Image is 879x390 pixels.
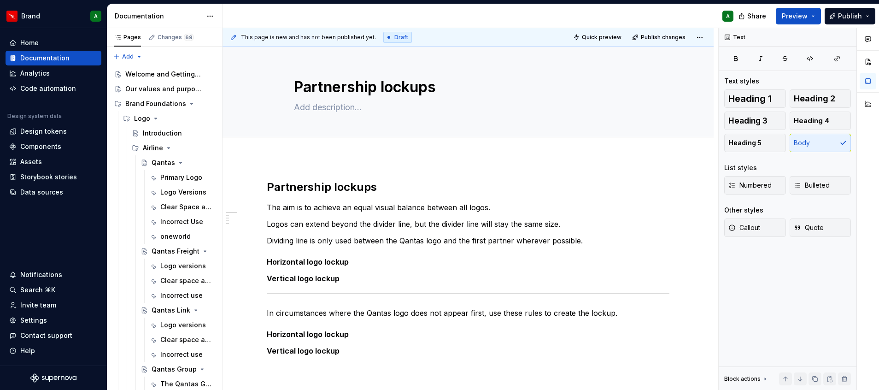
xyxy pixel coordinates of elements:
span: Bulleted [794,181,830,190]
span: Heading 1 [728,94,772,103]
div: Qantas Freight [152,247,199,256]
div: Notifications [20,270,62,279]
span: Numbered [728,181,772,190]
span: Add [122,53,134,60]
div: Logo Versions [160,188,206,197]
span: Heading 3 [728,116,768,125]
div: Qantas Group [152,365,197,374]
a: Logo Versions [146,185,218,200]
span: Heading 5 [728,138,762,148]
button: Bulleted [790,176,851,195]
button: Heading 2 [790,89,851,108]
div: Brand Foundations [111,96,218,111]
a: Supernova Logo [30,373,76,383]
div: List styles [724,163,757,172]
span: Quick preview [582,34,621,41]
a: Invite team [6,298,101,313]
span: Draft [394,34,408,41]
button: Add [111,50,145,63]
a: Logo versions [146,259,218,273]
div: Contact support [20,331,72,340]
a: oneworld [146,229,218,244]
h5: Vertical logo lockup [267,346,669,355]
a: Logo versions [146,318,218,332]
div: Introduction [143,129,182,138]
div: Brand [21,12,40,21]
div: Qantas Link [152,306,190,315]
span: Share [747,12,766,21]
div: Incorrect use [160,350,203,359]
button: Callout [724,219,786,237]
div: Clear space and minimum size [160,276,213,285]
p: The aim is to achieve an equal visual balance between all logos. [267,202,669,213]
a: Welcome and Getting Started [111,67,218,82]
div: Our values and purpose [125,84,201,94]
a: Our values and purpose [111,82,218,96]
a: Qantas Group [137,362,218,377]
div: A [94,12,98,20]
button: Quote [790,219,851,237]
div: Changes [158,34,194,41]
a: Incorrect use [146,288,218,303]
a: Qantas [137,155,218,170]
div: Search ⌘K [20,285,55,295]
button: Heading 1 [724,89,786,108]
div: Design tokens [20,127,67,136]
div: Primary Logo [160,173,202,182]
a: Qantas Link [137,303,218,318]
button: Publish changes [629,31,690,44]
div: Text styles [724,77,759,86]
a: Clear space and minimum size [146,273,218,288]
span: This page is new and has not been published yet. [241,34,376,41]
div: Brand Foundations [125,99,186,108]
div: Other styles [724,206,763,215]
span: Publish changes [641,34,686,41]
a: Documentation [6,51,101,65]
p: In circumstances where the Qantas logo does not appear first, use these rules to create the lockup. [267,307,669,319]
a: Analytics [6,66,101,81]
p: Logos can extend beyond the divider line, but the divider line will stay the same size. [267,219,669,230]
span: Callout [728,223,760,232]
div: Logo [134,114,150,123]
div: The Qantas Group logo [160,379,213,389]
button: Heading 5 [724,134,786,152]
div: Documentation [115,12,202,21]
a: Components [6,139,101,154]
textarea: Partnership lockups [292,76,640,98]
div: Settings [20,316,47,325]
button: Notifications [6,267,101,282]
span: Publish [838,12,862,21]
div: Logo versions [160,261,206,271]
button: Heading 4 [790,112,851,130]
div: Design system data [7,112,62,120]
a: Settings [6,313,101,328]
div: Analytics [20,69,50,78]
button: Heading 3 [724,112,786,130]
a: Storybook stories [6,170,101,184]
div: Code automation [20,84,76,93]
div: Clear Space and Minimum Size [160,202,213,212]
a: Design tokens [6,124,101,139]
button: Numbered [724,176,786,195]
img: 6b187050-a3ed-48aa-8485-808e17fcee26.png [6,11,18,22]
button: Help [6,343,101,358]
div: Assets [20,157,42,166]
span: Heading 2 [794,94,835,103]
span: Quote [794,223,824,232]
button: Quick preview [570,31,626,44]
h5: Horizontal logo lockup [267,257,669,266]
div: Pages [114,34,141,41]
p: Dividing line is only used between the Qantas logo and the first partner wherever possible. [267,235,669,246]
a: Incorrect use [146,347,218,362]
div: Block actions [724,372,769,385]
h5: Vertical logo lockup [267,274,669,283]
button: Search ⌘K [6,283,101,297]
div: Logo versions [160,320,206,330]
span: 69 [184,34,194,41]
a: Clear space and minimum size [146,332,218,347]
div: Welcome and Getting Started [125,70,201,79]
a: Home [6,35,101,50]
div: Help [20,346,35,355]
div: Components [20,142,61,151]
div: Airline [128,141,218,155]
